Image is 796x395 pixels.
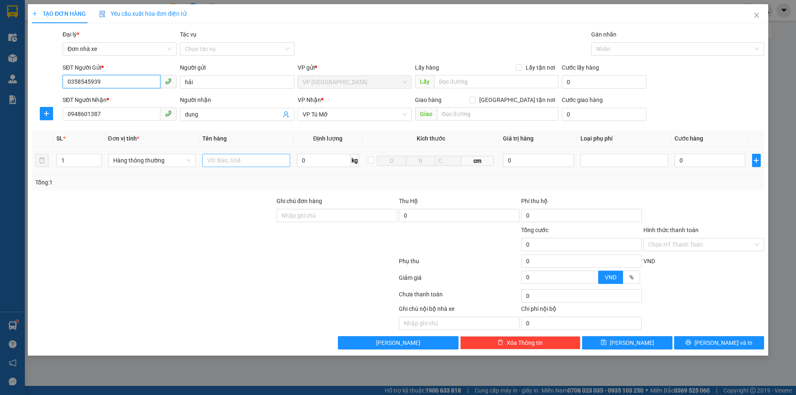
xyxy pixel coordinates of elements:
label: Ghi chú đơn hàng [277,198,322,204]
span: [GEOGRAPHIC_DATA] tận nơi [476,95,558,104]
img: icon [99,11,106,17]
span: cm [461,156,494,166]
div: Phí thu hộ [521,196,642,209]
span: VND [605,274,616,281]
span: Lấy [415,75,434,88]
span: plus [40,110,53,117]
span: Giao [415,107,437,121]
input: R [406,156,435,166]
span: Đại lý [63,31,79,38]
label: Gán nhãn [591,31,616,38]
label: Cước giao hàng [562,97,603,103]
button: save[PERSON_NAME] [582,336,672,349]
input: Dọc đường [434,75,558,88]
span: Cước hàng [675,135,703,142]
input: C [435,156,461,166]
button: plus [752,154,761,167]
span: [PERSON_NAME] và In [694,338,752,347]
input: Nhập ghi chú [399,317,519,330]
span: % [629,274,633,281]
span: SL [56,135,63,142]
input: Cước lấy hàng [562,75,646,89]
button: delete [35,154,49,167]
div: Phụ thu [398,257,520,271]
span: VP Nhận [298,97,321,103]
div: Tổng: 1 [35,178,307,187]
div: SĐT Người Gửi [63,63,177,72]
span: Tên hàng [202,135,227,142]
label: Tác vụ [180,31,197,38]
span: VND [643,258,655,264]
div: Người gửi [180,63,294,72]
span: Lấy hàng [415,64,439,71]
span: Xóa Thông tin [507,338,543,347]
span: printer [685,339,691,346]
button: plus [40,107,53,120]
span: plus [32,11,38,17]
span: VP Tú Mỡ [303,108,407,121]
span: kg [351,154,359,167]
div: Ghi chú nội bộ nhà xe [399,304,519,317]
th: Loại phụ phí [577,131,672,147]
span: [PERSON_NAME] [610,338,654,347]
div: Giảm giá [398,273,520,288]
div: SĐT Người Nhận [63,95,177,104]
span: Lấy tận nơi [522,63,558,72]
button: printer[PERSON_NAME] và In [674,336,764,349]
span: plus [752,157,760,164]
div: Người nhận [180,95,294,104]
input: Dọc đường [437,107,558,121]
span: delete [498,339,503,346]
span: Thu Hộ [399,198,418,204]
span: [PERSON_NAME] [376,338,420,347]
input: D [377,156,406,166]
span: save [601,339,607,346]
button: Close [745,4,768,27]
input: 0 [503,154,573,167]
span: Tổng cước [521,227,548,233]
input: Cước giao hàng [562,108,646,121]
span: Kích thước [417,135,445,142]
span: Giá trị hàng [503,135,534,142]
label: Hình thức thanh toán [643,227,699,233]
input: Ghi chú đơn hàng [277,209,397,222]
span: Giao hàng [415,97,442,103]
div: Chi phí nội bộ [521,304,642,317]
span: phone [165,78,172,85]
span: Đơn vị tính [108,135,139,142]
span: TẠO ĐƠN HÀNG [32,10,86,17]
div: Chưa thanh toán [398,290,520,304]
span: Đơn nhà xe [68,43,172,55]
span: Hàng thông thường [113,154,191,167]
button: deleteXóa Thông tin [460,336,581,349]
span: Định lượng [313,135,342,142]
button: [PERSON_NAME] [338,336,459,349]
span: VP PHÚ SƠN [303,76,407,88]
span: close [753,12,760,19]
label: Cước lấy hàng [562,64,599,71]
span: Yêu cầu xuất hóa đơn điện tử [99,10,187,17]
span: phone [165,110,172,117]
span: user-add [283,111,289,118]
input: VD: Bàn, Ghế [202,154,290,167]
div: VP gửi [298,63,412,72]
